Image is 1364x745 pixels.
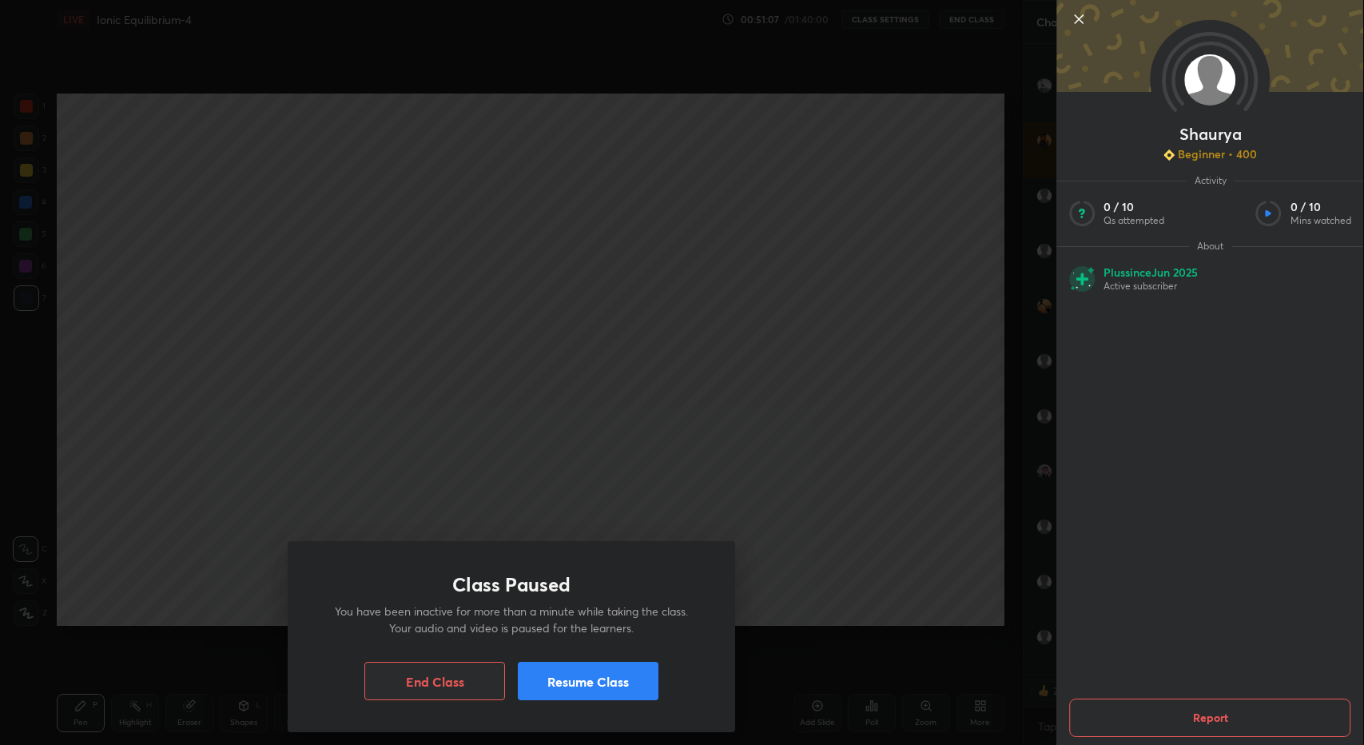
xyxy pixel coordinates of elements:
p: Mins watched [1290,214,1351,227]
p: 0 / 10 [1290,200,1351,214]
p: You have been inactive for more than a minute while taking the class. Your audio and video is pau... [326,603,697,636]
span: About [1189,240,1231,253]
p: Shaurya [1179,128,1242,141]
button: Resume Class [518,662,658,700]
p: Plus since Jun 2025 [1104,265,1198,280]
span: Activity [1187,174,1235,187]
h1: Class Paused [452,573,571,596]
p: Beginner • 400 [1178,147,1257,161]
p: 0 / 10 [1104,200,1164,214]
button: End Class [364,662,505,700]
img: default.png [1185,54,1236,106]
p: Active subscriber [1104,280,1198,293]
img: Learner_Badge_beginner_1_8b307cf2a0.svg [1163,149,1175,161]
button: Report [1069,699,1350,737]
p: Qs attempted [1104,214,1164,227]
